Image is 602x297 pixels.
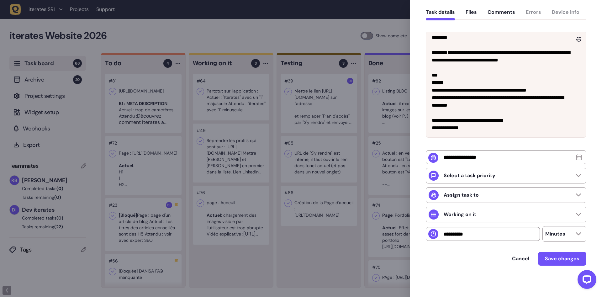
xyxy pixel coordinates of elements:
span: Cancel [512,256,529,261]
button: Cancel [506,252,536,265]
p: Select a task priority [444,172,495,179]
button: Files [466,9,477,20]
p: Minutes [545,231,565,237]
button: Task details [426,9,455,20]
p: Working on it [444,211,476,218]
iframe: LiveChat chat widget [573,268,599,294]
button: Save changes [538,252,586,266]
p: Assign task to [444,192,479,198]
button: Comments [488,9,515,20]
span: Save changes [545,256,579,261]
